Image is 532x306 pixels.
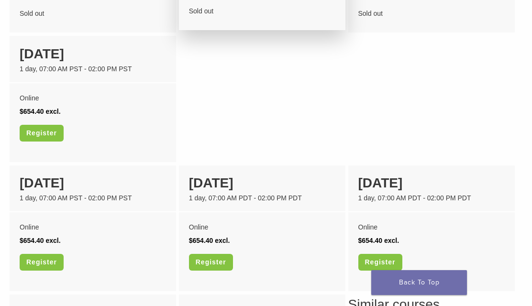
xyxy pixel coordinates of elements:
div: 1 day, 07:00 AM PDT - 02:00 PM PDT [358,193,505,203]
a: Register [20,254,64,271]
div: [DATE] [20,173,166,193]
div: 1 day, 07:00 AM PST - 02:00 PM PST [20,64,166,74]
span: excl. [384,237,399,244]
span: $654.40 [20,237,44,244]
div: 1 day, 07:00 AM PDT - 02:00 PM PDT [189,193,335,203]
a: Register [20,125,64,142]
div: [DATE] [189,173,335,193]
div: Online [358,220,505,234]
span: excl. [215,237,230,244]
span: excl. [46,237,61,244]
div: Online [20,220,166,234]
div: [DATE] [20,44,166,64]
div: Online [20,91,166,105]
div: [DATE] [358,173,505,193]
span: $654.40 [189,237,213,244]
a: Back To Top [371,270,467,295]
span: excl. [46,108,61,115]
a: Register [358,254,402,271]
span: $654.40 [20,108,44,115]
div: Online [189,220,335,234]
a: Register [189,254,233,271]
div: 1 day, 07:00 AM PST - 02:00 PM PST [20,193,166,203]
span: $654.40 [358,237,383,244]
